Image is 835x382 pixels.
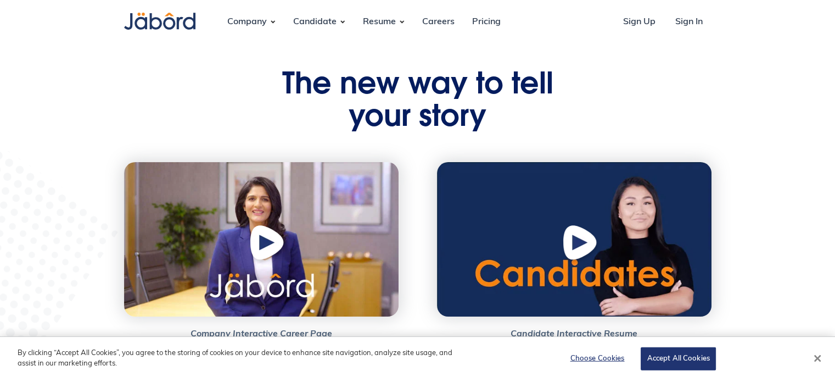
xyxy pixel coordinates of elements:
[563,348,631,370] button: Choose Cookies
[437,328,711,341] h5: Candidate Interactive Resume
[124,162,399,317] a: open lightbox
[614,7,664,37] a: Sign Up
[218,7,276,37] div: Company
[561,224,602,267] img: Play Button
[267,70,569,136] h1: The new way to tell your story
[354,7,405,37] div: Resume
[413,7,463,37] a: Careers
[18,348,459,369] p: By clicking “Accept All Cookies”, you agree to the storing of cookies on your device to enhance s...
[124,328,399,341] h5: Company Interactive Career Page
[463,7,509,37] a: Pricing
[437,162,711,317] img: Candidate Thumbnail
[666,7,711,37] a: Sign In
[641,347,715,370] button: Accept All Cookies
[805,346,830,370] button: Close
[124,162,399,317] img: Company Career Page
[437,162,711,317] a: open lightbox
[284,7,345,37] div: Candidate
[248,224,289,267] img: Play Button
[124,13,195,30] img: Jabord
